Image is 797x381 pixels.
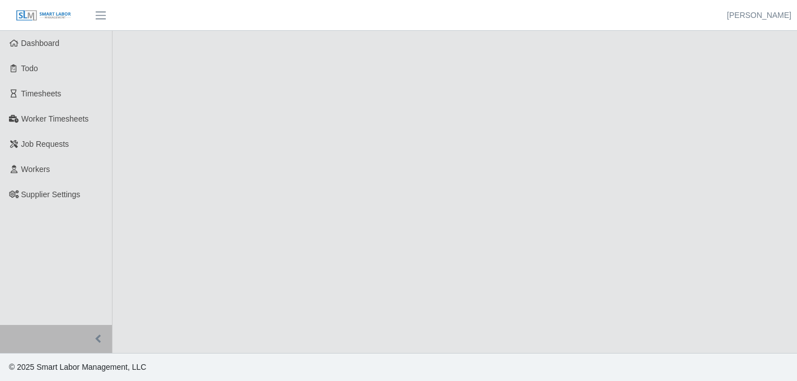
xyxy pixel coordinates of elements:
img: SLM Logo [16,10,72,22]
span: Job Requests [21,140,69,148]
span: Dashboard [21,39,60,48]
span: Worker Timesheets [21,114,88,123]
span: Todo [21,64,38,73]
a: [PERSON_NAME] [727,10,791,21]
span: Workers [21,165,50,174]
span: © 2025 Smart Labor Management, LLC [9,363,146,371]
span: Timesheets [21,89,62,98]
span: Supplier Settings [21,190,81,199]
